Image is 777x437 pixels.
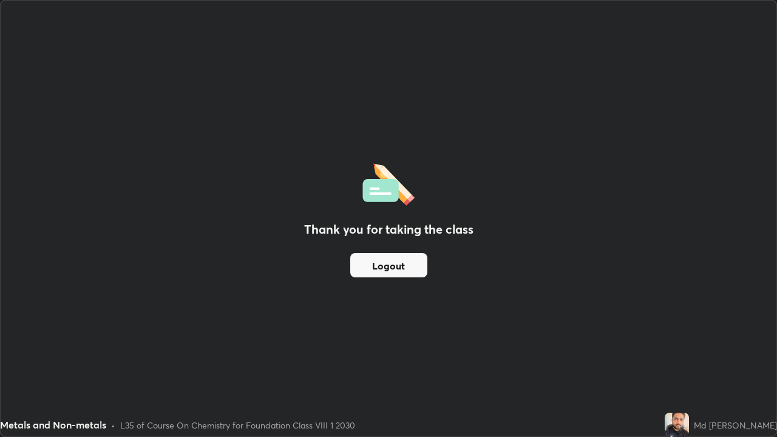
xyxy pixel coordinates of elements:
[665,413,689,437] img: 7340fbe02a3b4a0e835572b276bbf99b.jpg
[111,419,115,432] div: •
[120,419,355,432] div: L35 of Course On Chemistry for Foundation Class VIII 1 2030
[350,253,427,277] button: Logout
[362,160,415,206] img: offlineFeedback.1438e8b3.svg
[304,220,473,239] h2: Thank you for taking the class
[694,419,777,432] div: Md [PERSON_NAME]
